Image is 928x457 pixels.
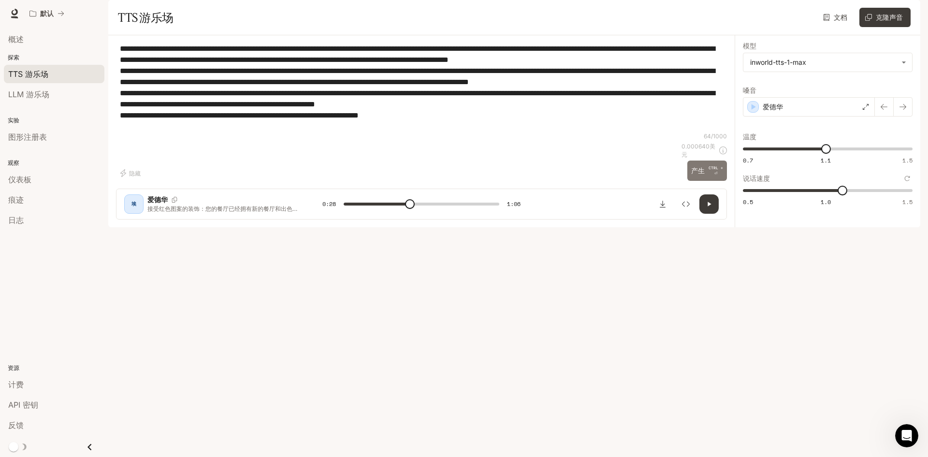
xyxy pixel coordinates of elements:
font: 0.5 [743,198,753,206]
iframe: 对讲机实时聊天 [895,424,918,447]
font: 克隆声音 [876,13,903,21]
font: 默认 [40,9,54,17]
font: 模型 [743,42,756,50]
button: 下载音频 [653,194,672,214]
button: 重置为默认值 [902,173,913,184]
font: 嗓音 [743,86,756,94]
button: 隐藏 [116,165,147,181]
font: 0:28 [322,200,336,208]
div: inworld-tts-1-max [743,53,912,72]
font: 隐藏 [129,170,141,177]
font: 产生 [691,166,705,175]
font: 爱德华 [763,103,783,111]
font: 1.5 [902,156,913,164]
font: 1.5 [902,198,913,206]
font: 接受红色图案的装饰：您的餐厅已经拥有新的餐厅和出色的装饰，非常感谢您对陶瓷的重新认识。使用起来超级方便：单独使用 pasar una toalla por la pintura del coch... [147,205,299,304]
font: TTS 游乐场 [118,10,174,25]
font: 埃 [131,201,136,206]
font: 温度 [743,133,756,141]
font: CTRL + [709,165,723,170]
font: 爱德华 [147,195,168,204]
button: 所有工作区 [25,4,69,23]
font: 1:06 [507,200,521,208]
font: 0.7 [743,156,753,164]
font: 1.1 [821,156,831,164]
font: 说话速度 [743,174,770,182]
button: 复制语音ID [168,197,181,203]
font: ⏎ [714,171,718,176]
font: 1.0 [821,198,831,206]
font: 文档 [834,13,847,21]
button: 检查 [676,194,696,214]
button: 克隆声音 [859,8,911,27]
font: inworld-tts-1-max [750,58,806,66]
button: 产生CTRL +⏎ [687,161,727,180]
a: 文档 [821,8,852,27]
